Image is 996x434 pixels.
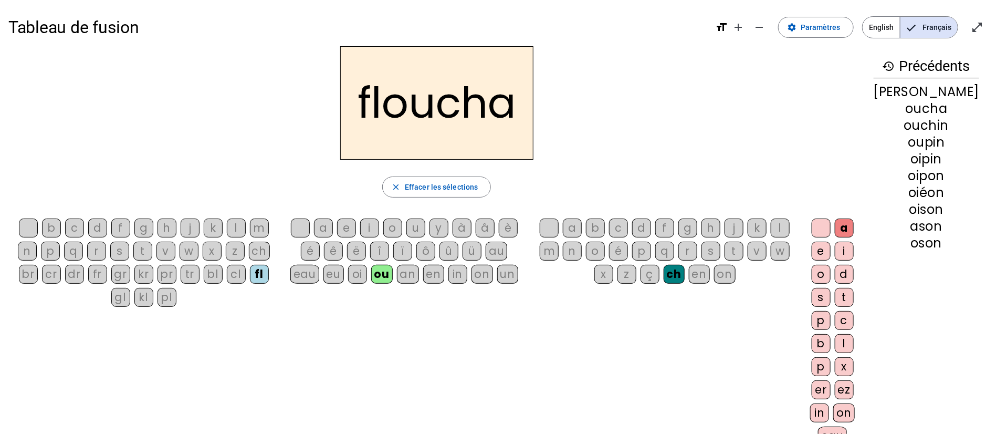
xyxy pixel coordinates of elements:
[812,265,831,284] div: o
[594,265,613,284] div: x
[347,242,366,261] div: ë
[714,265,736,284] div: on
[874,136,979,149] div: oupin
[429,219,448,237] div: y
[471,265,493,284] div: on
[540,242,559,261] div: m
[416,242,435,261] div: ô
[204,219,223,237] div: k
[360,219,379,237] div: i
[42,219,61,237] div: b
[87,242,106,261] div: r
[133,242,152,261] div: t
[778,17,854,38] button: Paramètres
[423,265,444,284] div: en
[158,288,176,307] div: pl
[835,219,854,237] div: a
[250,265,269,284] div: fl
[499,219,518,237] div: è
[632,242,651,261] div: p
[383,219,402,237] div: o
[874,55,979,78] h3: Précédents
[655,242,674,261] div: q
[732,21,745,34] mat-icon: add
[8,11,707,44] h1: Tableau de fusion
[874,153,979,166] div: oipin
[348,265,367,284] div: oi
[227,265,246,284] div: cl
[497,265,518,284] div: un
[771,219,790,237] div: l
[393,242,412,261] div: ï
[156,242,175,261] div: v
[323,265,344,284] div: eu
[725,219,743,237] div: j
[64,242,83,261] div: q
[812,357,831,376] div: p
[874,220,979,233] div: ason
[226,242,245,261] div: z
[370,242,389,261] div: î
[753,21,766,34] mat-icon: remove
[301,242,320,261] div: é
[689,265,710,284] div: en
[314,219,333,237] div: a
[382,177,491,198] button: Effacer les sélections
[204,265,223,284] div: bl
[391,182,401,192] mat-icon: close
[812,242,831,261] div: e
[406,219,425,237] div: u
[801,21,841,34] span: Paramètres
[835,357,854,376] div: x
[874,86,979,98] div: [PERSON_NAME]
[874,203,979,216] div: oison
[835,265,854,284] div: d
[18,242,37,261] div: n
[41,242,60,261] div: p
[874,237,979,250] div: oson
[181,219,200,237] div: j
[678,242,697,261] div: r
[586,242,605,261] div: o
[641,265,659,284] div: ç
[324,242,343,261] div: ê
[203,242,222,261] div: x
[874,119,979,132] div: ouchin
[771,242,790,261] div: w
[874,102,979,115] div: oucha
[111,288,130,307] div: gl
[835,311,854,330] div: c
[110,242,129,261] div: s
[65,219,84,237] div: c
[883,60,895,73] mat-icon: history
[111,219,130,237] div: f
[337,219,356,237] div: e
[749,17,770,38] button: Diminuer la taille de la police
[835,242,854,261] div: i
[88,219,107,237] div: d
[812,334,831,353] div: b
[812,380,831,399] div: er
[835,334,854,353] div: l
[810,404,829,422] div: in
[134,219,153,237] div: g
[563,242,582,261] div: n
[250,219,269,237] div: m
[655,219,674,237] div: f
[617,265,636,284] div: z
[463,242,481,261] div: ü
[476,219,495,237] div: â
[181,265,200,284] div: tr
[340,46,533,160] h2: floucha
[42,265,61,284] div: cr
[863,17,900,38] span: English
[158,265,176,284] div: pr
[586,219,605,237] div: b
[678,219,697,237] div: g
[632,219,651,237] div: d
[65,265,84,284] div: dr
[715,21,728,34] mat-icon: format_size
[180,242,198,261] div: w
[748,242,767,261] div: v
[812,288,831,307] div: s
